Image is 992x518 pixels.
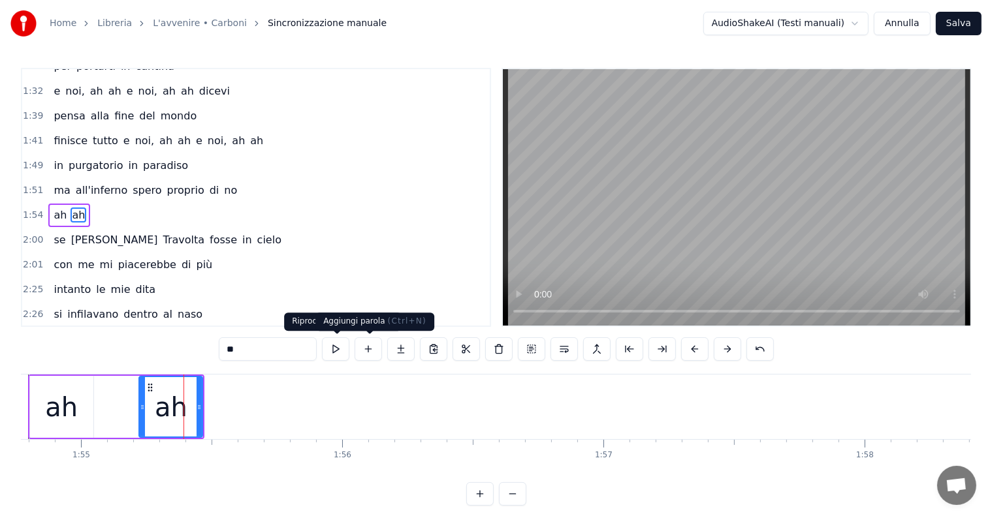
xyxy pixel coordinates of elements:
[334,450,351,461] div: 1:56
[89,84,104,99] span: ah
[856,450,874,461] div: 1:58
[315,312,434,331] div: Aggiungi parola
[52,232,67,247] span: se
[52,158,65,173] span: in
[195,257,214,272] span: più
[89,108,111,123] span: alla
[23,110,43,123] span: 1:39
[138,108,156,123] span: del
[161,84,177,99] span: ah
[52,307,63,322] span: si
[23,184,43,197] span: 1:51
[70,232,159,247] span: [PERSON_NAME]
[97,17,132,30] a: Libreria
[52,84,61,99] span: e
[195,133,204,148] span: e
[117,257,178,272] span: piacerebbe
[595,450,613,461] div: 1:57
[936,12,982,35] button: Salva
[72,450,90,461] div: 1:55
[76,257,95,272] span: me
[162,307,174,322] span: al
[23,234,43,247] span: 2:00
[67,158,124,173] span: purgatorio
[52,282,92,297] span: intanto
[52,257,74,272] span: con
[23,308,43,321] span: 2:26
[52,108,86,123] span: pensa
[107,84,123,99] span: ah
[198,84,231,99] span: dicevi
[45,388,78,427] div: ah
[127,158,139,173] span: in
[99,257,114,272] span: mi
[137,84,159,99] span: noi,
[223,183,238,198] span: no
[231,133,246,148] span: ah
[206,133,228,148] span: noi,
[10,10,37,37] img: youka
[208,183,221,198] span: di
[388,316,426,326] span: ( Ctrl+N )
[110,282,132,297] span: mie
[23,159,43,172] span: 1:49
[208,232,238,247] span: fosse
[125,84,135,99] span: e
[131,183,163,198] span: spero
[74,183,129,198] span: all'inferno
[95,282,106,297] span: le
[122,307,159,322] span: dentro
[155,388,187,427] div: ah
[153,17,247,30] a: L'avvenire • Carboni
[166,183,206,198] span: proprio
[241,232,253,247] span: in
[176,133,192,148] span: ah
[249,133,264,148] span: ah
[52,207,68,222] span: ah
[284,312,402,331] div: Riproduci parola
[23,283,43,296] span: 2:25
[122,133,131,148] span: e
[64,84,86,99] span: noi,
[134,133,155,148] span: noi,
[268,17,387,30] span: Sincronizzazione manuale
[135,282,157,297] span: dita
[180,84,195,99] span: ah
[180,257,193,272] span: di
[52,133,89,148] span: finisce
[874,12,931,35] button: Annulla
[66,307,120,322] span: infilavano
[176,307,204,322] span: naso
[162,232,206,247] span: Travolta
[937,466,976,505] a: Aprire la chat
[142,158,189,173] span: paradiso
[256,232,283,247] span: cielo
[159,108,198,123] span: mondo
[158,133,174,148] span: ah
[23,258,43,271] span: 2:01
[50,17,387,30] nav: breadcrumb
[23,209,43,222] span: 1:54
[71,207,86,222] span: ah
[50,17,76,30] a: Home
[113,108,135,123] span: fine
[23,85,43,98] span: 1:32
[91,133,120,148] span: tutto
[52,183,71,198] span: ma
[23,134,43,147] span: 1:41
